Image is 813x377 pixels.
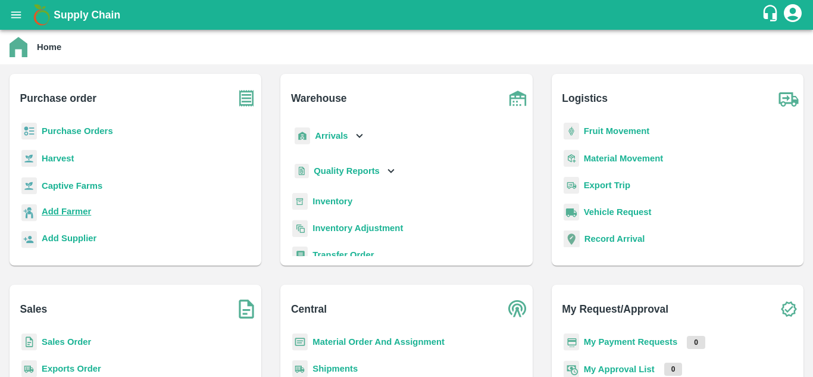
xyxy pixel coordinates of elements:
[584,337,678,347] a: My Payment Requests
[564,149,579,167] img: material
[2,1,30,29] button: open drawer
[42,232,96,248] a: Add Supplier
[292,159,398,183] div: Quality Reports
[295,127,310,145] img: whArrival
[292,247,308,264] img: whTransfer
[584,207,652,217] a: Vehicle Request
[562,90,608,107] b: Logistics
[312,223,403,233] a: Inventory Adjustment
[291,301,327,317] b: Central
[314,166,380,176] b: Quality Reports
[292,123,366,149] div: Arrivals
[37,42,61,52] b: Home
[503,83,533,113] img: warehouse
[21,177,37,195] img: harvest
[292,334,308,351] img: centralMaterial
[564,123,579,140] img: fruit
[312,337,445,347] a: Material Order And Assignment
[42,207,91,216] b: Add Farmer
[21,123,37,140] img: reciept
[20,90,96,107] b: Purchase order
[774,294,803,324] img: check
[782,2,803,27] div: account of current user
[564,230,580,247] img: recordArrival
[42,205,91,221] a: Add Farmer
[774,83,803,113] img: truck
[564,204,579,221] img: vehicle
[761,4,782,26] div: customer-support
[315,131,348,141] b: Arrivals
[295,164,309,179] img: qualityReport
[54,9,120,21] b: Supply Chain
[20,301,48,317] b: Sales
[21,231,37,248] img: supplier
[312,250,374,260] a: Transfer Order
[21,204,37,222] img: farmer
[562,301,668,317] b: My Request/Approval
[30,3,54,27] img: logo
[312,197,352,206] a: Inventory
[232,294,261,324] img: soSales
[42,233,96,243] b: Add Supplier
[564,177,579,194] img: delivery
[54,7,761,23] a: Supply Chain
[292,193,308,210] img: whInventory
[584,180,630,190] a: Export Trip
[564,334,579,351] img: payment
[584,154,664,163] a: Material Movement
[21,334,37,351] img: sales
[312,364,358,373] a: Shipments
[42,181,102,191] a: Captive Farms
[664,363,683,376] p: 0
[42,364,101,373] a: Exports Order
[503,294,533,324] img: central
[42,154,74,163] a: Harvest
[42,126,113,136] a: Purchase Orders
[10,37,27,57] img: home
[291,90,347,107] b: Warehouse
[42,337,91,347] a: Sales Order
[232,83,261,113] img: purchase
[584,234,645,244] a: Record Arrival
[21,149,37,167] img: harvest
[292,220,308,237] img: inventory
[687,336,705,349] p: 0
[584,126,650,136] a: Fruit Movement
[584,364,655,374] a: My Approval List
